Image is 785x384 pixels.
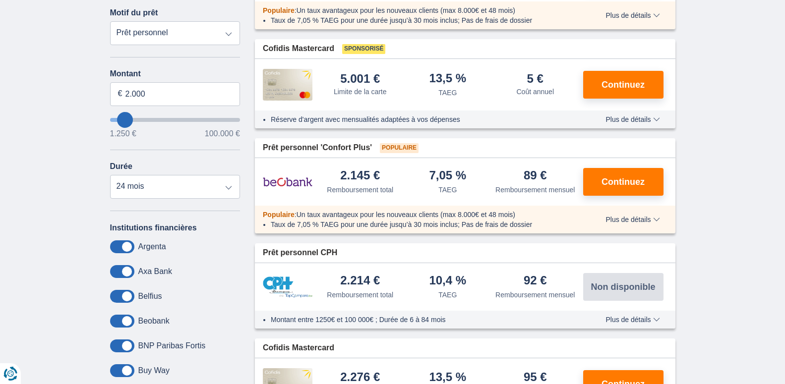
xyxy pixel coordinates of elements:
[380,143,419,153] span: Populaire
[598,115,667,123] button: Plus de détails
[598,216,667,223] button: Plus de détails
[524,274,547,288] div: 92 €
[110,162,132,171] label: Durée
[429,169,466,183] div: 7,05 %
[438,185,457,195] div: TAEG
[263,43,334,55] span: Cofidis Mastercard
[602,80,645,89] span: Continuez
[297,211,515,219] span: Un taux avantageux pour les nouveaux clients (max 8.000€ et 48 mois)
[138,341,206,350] label: BNP Paribas Fortis
[583,273,664,301] button: Non disponible
[110,130,136,138] span: 1.250 €
[110,8,158,17] label: Motif du prêt
[271,15,577,25] li: Taux de 7,05 % TAEG pour une durée jusqu’à 30 mois inclus; Pas de frais de dossier
[271,114,577,124] li: Réserve d'argent avec mensualités adaptées à vos dépenses
[263,247,337,259] span: Prêt personnel CPH
[527,73,543,85] div: 5 €
[598,316,667,324] button: Plus de détails
[429,274,466,288] div: 10,4 %
[334,87,387,97] div: Limite de la carte
[271,219,577,229] li: Taux de 7,05 % TAEG pour une durée jusqu’à 30 mois inclus; Pas de frais de dossier
[110,118,241,122] input: wantToBorrow
[271,315,577,325] li: Montant entre 1250€ et 100 000€ ; Durée de 6 à 84 mois
[605,12,660,19] span: Plus de détails
[429,72,466,86] div: 13,5 %
[138,317,170,326] label: Beobank
[602,177,645,186] span: Continuez
[591,282,656,291] span: Non disponible
[138,292,162,301] label: Belfius
[495,290,575,300] div: Remboursement mensuel
[110,69,241,78] label: Montant
[263,169,312,194] img: pret personnel Beobank
[516,87,554,97] div: Coût annuel
[255,5,585,15] div: :
[340,274,380,288] div: 2.214 €
[342,44,385,54] span: Sponsorisé
[263,211,295,219] span: Populaire
[605,316,660,323] span: Plus de détails
[327,185,393,195] div: Remboursement total
[263,342,334,354] span: Cofidis Mastercard
[205,130,240,138] span: 100.000 €
[583,168,664,196] button: Continuez
[598,11,667,19] button: Plus de détails
[438,88,457,98] div: TAEG
[138,366,170,375] label: Buy Way
[138,267,172,276] label: Axa Bank
[263,69,312,101] img: pret personnel Cofidis CC
[118,88,122,100] span: €
[438,290,457,300] div: TAEG
[255,210,585,219] div: :
[110,223,197,232] label: Institutions financières
[263,142,372,154] span: Prêt personnel 'Confort Plus'
[297,6,515,14] span: Un taux avantageux pour les nouveaux clients (max 8.000€ et 48 mois)
[340,73,380,85] div: 5.001 €
[605,216,660,223] span: Plus de détails
[138,242,166,251] label: Argenta
[340,169,380,183] div: 2.145 €
[583,71,664,99] button: Continuez
[263,276,312,298] img: pret personnel CPH Banque
[524,169,547,183] div: 89 €
[495,185,575,195] div: Remboursement mensuel
[605,116,660,123] span: Plus de détails
[327,290,393,300] div: Remboursement total
[263,6,295,14] span: Populaire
